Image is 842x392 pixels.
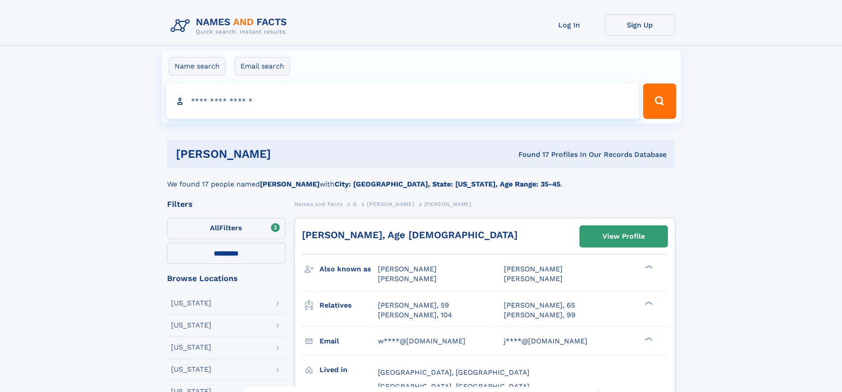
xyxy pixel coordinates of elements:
[353,201,357,207] span: G
[602,226,645,247] div: View Profile
[643,264,653,270] div: ❯
[504,265,563,273] span: [PERSON_NAME]
[171,322,211,329] div: [US_STATE]
[367,201,414,207] span: [PERSON_NAME]
[167,274,286,282] div: Browse Locations
[171,366,211,373] div: [US_STATE]
[335,180,560,188] b: City: [GEOGRAPHIC_DATA], State: [US_STATE], Age Range: 35-45
[378,382,530,391] span: [GEOGRAPHIC_DATA], [GEOGRAPHIC_DATA]
[504,301,575,310] a: [PERSON_NAME], 65
[320,262,378,277] h3: Also known as
[171,300,211,307] div: [US_STATE]
[167,14,294,38] img: Logo Names and Facts
[320,334,378,349] h3: Email
[176,148,395,160] h1: [PERSON_NAME]
[534,14,605,36] a: Log In
[378,265,437,273] span: [PERSON_NAME]
[210,224,219,232] span: All
[580,226,667,247] a: View Profile
[171,344,211,351] div: [US_STATE]
[320,298,378,313] h3: Relatives
[302,229,518,240] a: [PERSON_NAME], Age [DEMOGRAPHIC_DATA]
[643,84,676,119] button: Search Button
[320,362,378,377] h3: Lived in
[504,274,563,283] span: [PERSON_NAME]
[395,150,667,160] div: Found 17 Profiles In Our Records Database
[643,336,653,342] div: ❯
[167,200,286,208] div: Filters
[378,310,452,320] a: [PERSON_NAME], 104
[643,300,653,306] div: ❯
[235,57,290,76] label: Email search
[169,57,225,76] label: Name search
[167,168,675,190] div: We found 17 people named with .
[378,301,449,310] a: [PERSON_NAME], 59
[294,198,343,209] a: Names and Facts
[504,310,575,320] a: [PERSON_NAME], 99
[367,198,414,209] a: [PERSON_NAME]
[166,84,640,119] input: search input
[260,180,320,188] b: [PERSON_NAME]
[167,218,286,239] label: Filters
[605,14,675,36] a: Sign Up
[378,274,437,283] span: [PERSON_NAME]
[378,368,530,377] span: [GEOGRAPHIC_DATA], [GEOGRAPHIC_DATA]
[424,201,472,207] span: [PERSON_NAME]
[353,198,357,209] a: G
